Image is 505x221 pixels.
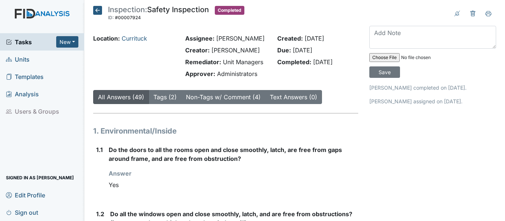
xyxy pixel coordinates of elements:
[153,93,177,101] a: Tags (2)
[6,88,39,100] span: Analysis
[98,93,144,101] a: All Answers (49)
[223,58,263,66] span: Unit Managers
[122,35,147,42] a: Currituck
[6,172,74,183] span: Signed in as [PERSON_NAME]
[185,58,221,66] strong: Remediator:
[93,35,120,42] strong: Location:
[265,90,322,104] button: Text Answers (0)
[185,46,210,54] strong: Creator:
[369,84,496,91] p: [PERSON_NAME] completed on [DATE].
[186,93,261,101] a: Non-Tags w/ Comment (4)
[108,6,209,22] div: Safety Inspection
[277,58,311,66] strong: Completed:
[313,58,333,66] span: [DATE]
[293,46,312,54] span: [DATE]
[211,46,260,54] span: [PERSON_NAME]
[56,36,78,48] button: New
[108,15,114,20] span: ID:
[216,35,265,42] span: [PERSON_NAME]
[109,170,132,177] strong: Answer
[115,15,141,20] span: #00007924
[215,6,244,15] span: Completed
[6,38,56,46] a: Tasks
[6,189,45,201] span: Edit Profile
[109,178,358,192] div: Yes
[108,5,147,14] span: Inspection:
[109,145,358,163] label: Do the doors to all the rooms open and close smoothly, latch, are free from gaps around frame, an...
[217,70,257,77] span: Administrators
[149,90,182,104] button: Tags (2)
[277,46,291,54] strong: Due:
[369,66,400,78] input: Save
[181,90,265,104] button: Non-Tags w/ Comment (4)
[6,53,30,65] span: Units
[305,35,324,42] span: [DATE]
[185,70,215,77] strong: Approver:
[96,145,103,154] label: 1.1
[93,125,358,137] h1: 1. Environmental/Inside
[6,71,44,82] span: Templates
[277,35,303,42] strong: Created:
[270,93,317,101] a: Text Answers (0)
[93,90,149,104] button: All Answers (49)
[6,207,38,218] span: Sign out
[369,97,496,105] p: [PERSON_NAME] assigned on [DATE].
[96,210,104,218] label: 1.2
[185,35,214,42] strong: Assignee:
